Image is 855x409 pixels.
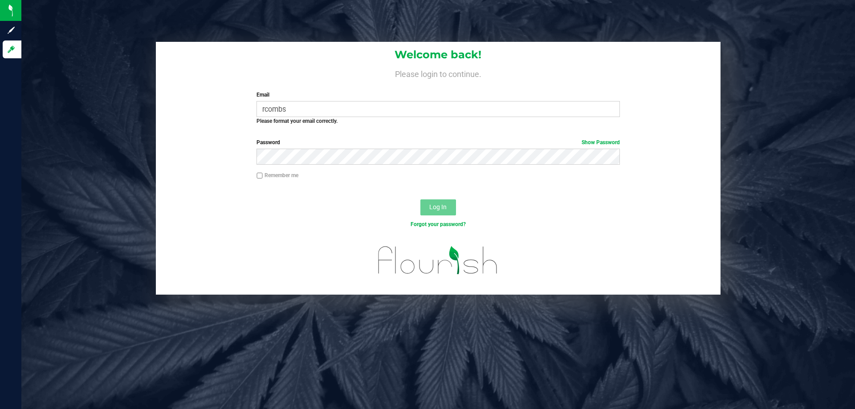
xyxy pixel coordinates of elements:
label: Remember me [256,171,298,179]
a: Forgot your password? [411,221,466,227]
inline-svg: Sign up [7,26,16,35]
input: Remember me [256,173,263,179]
button: Log In [420,199,456,215]
inline-svg: Log in [7,45,16,54]
h4: Please login to continue. [156,68,721,78]
img: flourish_logo.svg [367,238,509,283]
h1: Welcome back! [156,49,721,61]
span: Log In [429,203,447,211]
strong: Please format your email correctly. [256,118,338,124]
span: Password [256,139,280,146]
a: Show Password [582,139,620,146]
label: Email [256,91,619,99]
